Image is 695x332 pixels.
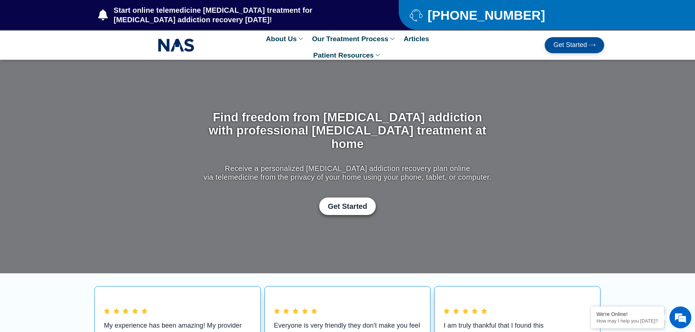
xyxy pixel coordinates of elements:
a: Patient Resources [310,47,386,63]
p: Receive a personalized [MEDICAL_DATA] addiction recovery plan online via telemedicine from the pr... [202,164,493,181]
div: We're Online! [596,311,659,317]
a: Get Started [545,37,604,53]
a: Get Started [319,198,376,215]
a: Start online telemedicine [MEDICAL_DATA] treatment for [MEDICAL_DATA] addiction recovery [DATE]! [98,5,370,24]
h1: Find freedom from [MEDICAL_DATA] addiction with professional [MEDICAL_DATA] treatment at home [202,111,493,151]
span: Get Started [553,42,587,49]
span: Start online telemedicine [MEDICAL_DATA] treatment for [MEDICAL_DATA] addiction recovery [DATE]! [112,5,370,24]
a: About Us [262,31,308,47]
p: How may I help you today? [596,318,659,324]
a: Articles [400,31,433,47]
span: [PHONE_NUMBER] [426,11,545,20]
div: Get Started with Suboxone Treatment by filling-out this new patient packet form [202,198,493,215]
a: [PHONE_NUMBER] [410,9,586,22]
a: Our Treatment Process [308,31,400,47]
img: NAS_email_signature-removebg-preview.png [158,37,194,54]
span: Get Started [328,202,367,211]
